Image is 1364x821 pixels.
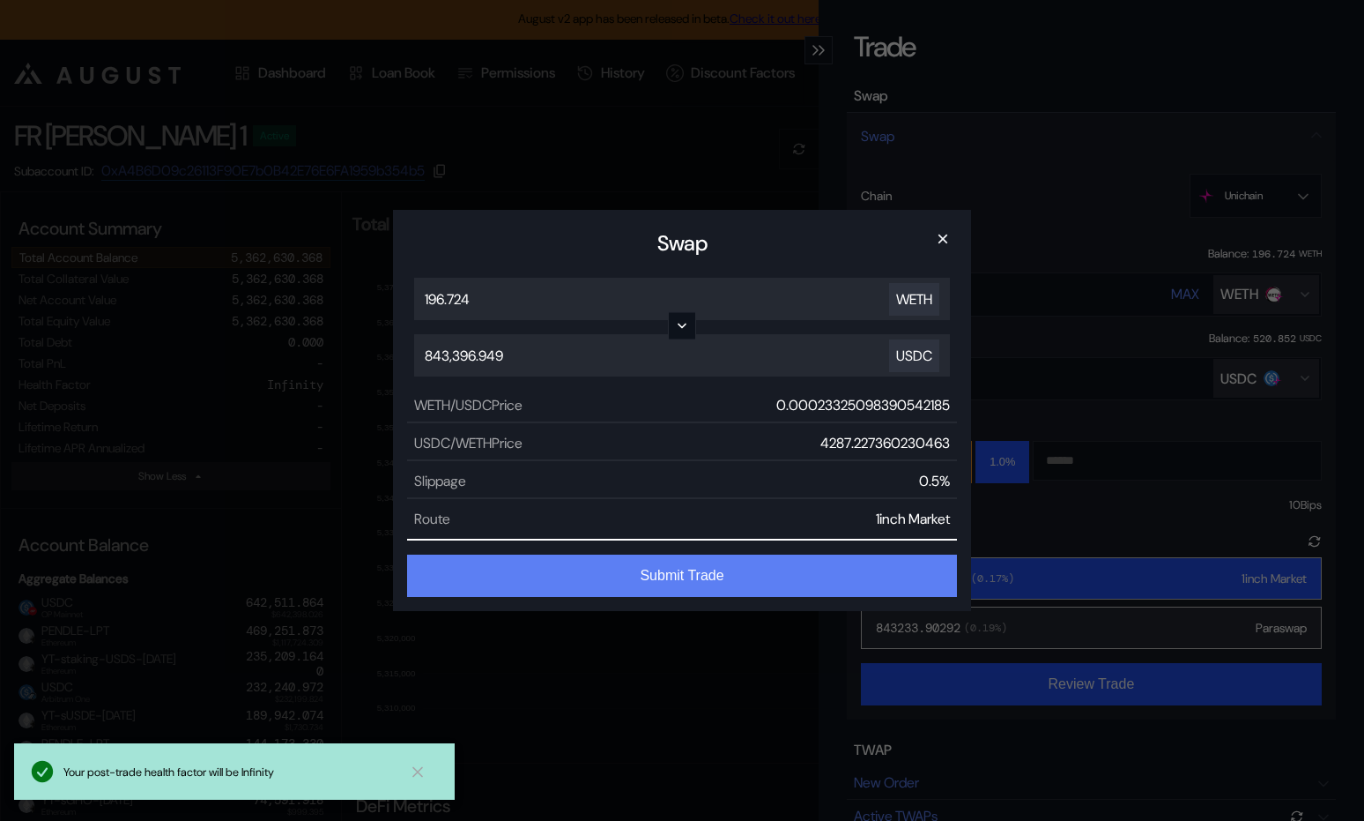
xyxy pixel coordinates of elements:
button: close modal [929,224,957,252]
div: Your post-trade health factor will be Infinity [63,765,395,780]
button: Submit Trade [407,555,957,597]
span: Route [414,510,450,528]
span: 196.724 [425,290,470,309]
h2: Swap [407,229,957,257]
code: 1inch Market [876,510,950,528]
div: USDC [889,340,939,372]
code: 0.00023325098390542185 [776,396,950,414]
code: 0.5 % [919,472,950,490]
span: Slippage [414,472,466,490]
span: USDC / WETH Price [414,434,523,452]
span: 843,396.949 [425,347,503,365]
div: WETH [889,283,939,316]
code: 4287.227360230463 [820,434,950,452]
div: Review Trade [393,210,971,611]
span: WETH / USDC Price [414,396,523,414]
